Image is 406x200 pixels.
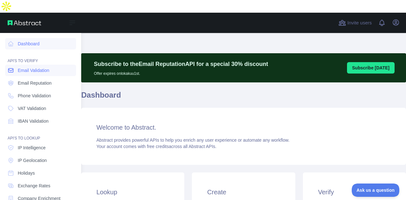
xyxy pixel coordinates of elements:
a: Email Validation [5,65,76,76]
h3: Verify [318,188,391,197]
a: VAT Validation [5,103,76,114]
button: Subscribe [DATE] [347,62,395,74]
button: Invite users [337,18,373,28]
h3: Lookup [96,188,169,197]
a: IP Intelligence [5,142,76,153]
span: Exchange Rates [18,183,50,189]
div: API'S TO LOOKUP [5,128,76,141]
span: free credits [147,144,169,149]
a: Email Reputation [5,77,76,89]
span: IP Geolocation [18,157,47,164]
h3: Create [207,188,280,197]
a: Dashboard [5,38,76,49]
div: API'S TO VERIFY [5,51,76,63]
span: Invite users [347,19,372,27]
span: Email Validation [18,67,49,74]
a: IP Geolocation [5,155,76,166]
span: IP Intelligence [18,145,46,151]
p: Subscribe to the Email Reputation API for a special 30 % discount [94,60,268,68]
h1: Dashboard [81,90,406,105]
img: Abstract API [8,20,41,25]
span: Abstract provides powerful APIs to help you enrich any user experience or automate any workflow. [96,138,290,143]
p: Offer expires on lokakuu 1st. [94,68,268,76]
a: Holidays [5,167,76,179]
a: IBAN Validation [5,115,76,127]
a: Phone Validation [5,90,76,101]
span: Your account comes with across all Abstract APIs. [96,144,216,149]
span: Email Reputation [18,80,52,86]
span: Holidays [18,170,35,176]
span: IBAN Validation [18,118,49,124]
h3: Welcome to Abstract. [96,123,391,132]
iframe: Toggle Customer Support [352,184,400,197]
span: Phone Validation [18,93,51,99]
a: Exchange Rates [5,180,76,191]
span: VAT Validation [18,105,46,112]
